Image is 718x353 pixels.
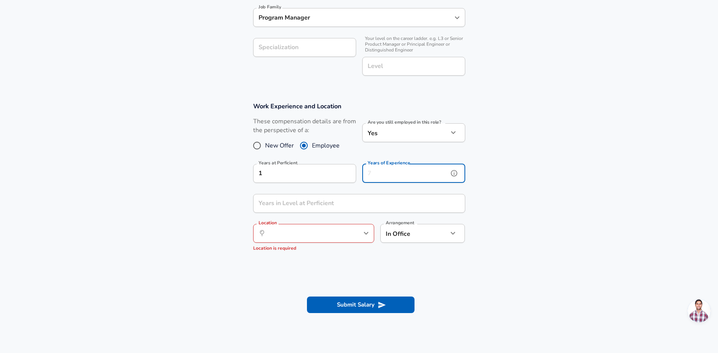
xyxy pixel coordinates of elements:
[259,220,277,225] label: Location
[253,38,356,57] input: Specialization
[265,141,294,150] span: New Offer
[259,161,297,165] label: Years at Perficient
[259,5,281,9] label: Job Family
[386,220,414,225] label: Arrangement
[362,36,465,53] span: Your level on the career ladder. e.g. L3 or Senior Product Manager or Principal Engineer or Disti...
[253,245,296,251] span: Location is required
[312,141,340,150] span: Employee
[253,194,448,213] input: 1
[448,167,460,179] button: help
[452,12,463,23] button: Open
[366,60,462,72] input: L3
[361,228,371,239] button: Open
[362,164,448,183] input: 7
[253,117,356,135] label: These compensation details are from the perspective of a:
[380,224,437,243] div: In Office
[257,12,450,23] input: Software Engineer
[368,161,410,165] label: Years of Experience
[253,102,465,111] h3: Work Experience and Location
[368,120,441,124] label: Are you still employed in this role?
[253,164,339,183] input: 0
[307,297,415,313] button: Submit Salary
[362,123,448,142] div: Yes
[688,299,711,322] div: Open chat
